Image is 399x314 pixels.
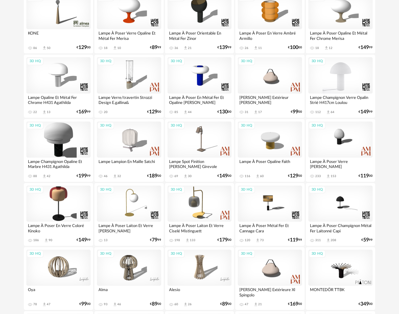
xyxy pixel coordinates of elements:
div: € 00 [147,110,161,114]
div: € 99 [150,46,161,50]
div: € 99 [77,110,91,114]
span: Download icon [113,302,117,307]
div: 36 [174,46,178,50]
span: Download icon [113,46,117,50]
div: 78 [33,302,37,306]
div: 112 [315,110,321,114]
div: € 00 [291,110,302,114]
div: € 99 [359,110,373,114]
div: MONTEDÖR TTBK [308,286,373,298]
div: 20 [104,110,108,114]
a: 3D HQ Lampe À Poser Opaline Faith 116 Download icon 60 €12900 [235,119,305,182]
span: Download icon [326,110,331,115]
div: € 00 [150,302,161,306]
a: 3D HQ Lampe À Poser Laiton Et Verre [PERSON_NAME] 13 €7999 [94,183,164,246]
div: Lampe À Poser En Verre Coloré Kinoko [26,222,91,234]
a: 3D HQ Lampe Verre/travertin Strozzi Design E.gallina& 20 €12900 [94,55,164,117]
span: 129 [78,46,87,50]
div: 18 [104,46,108,50]
a: 3D HQ [PERSON_NAME] Extérieure Xl Spingolo 47 Download icon 21 €16900 [235,247,305,310]
div: 22 [33,110,37,114]
div: 208 [331,238,336,242]
span: 349 [360,302,369,306]
div: 60 [174,302,178,306]
div: 3D HQ [238,122,255,130]
div: Alesio [168,286,232,298]
div: 3D HQ [27,186,44,194]
span: 130 [219,110,228,114]
div: 21 [188,46,192,50]
div: 3D HQ [97,122,114,130]
div: € 99 [150,238,161,242]
a: 3D HQ Alesio 60 Download icon 26 €8900 [165,247,234,310]
div: 3D HQ [238,57,255,65]
span: Download icon [42,302,47,307]
div: € 00 [288,174,302,178]
div: Lampe À Poser En Verre Ambré Armillo [238,29,302,42]
div: 3D HQ [27,57,44,65]
div: € 00 [147,174,161,178]
span: 119 [290,238,298,242]
div: 46 [104,174,108,178]
a: 3D HQ Lampe Opaline Et Métal Fer Chrome H431 Agathilda 22 Download icon 13 €16999 [24,55,93,117]
div: 3D HQ [309,57,326,65]
div: 85 [174,110,178,114]
div: € 99 [359,46,373,50]
a: 3D HQ Oya 78 Download icon 47 €9900 [24,247,93,310]
div: 90 [49,238,52,242]
span: Download icon [255,174,260,179]
div: 3D HQ [309,250,326,258]
span: 99 [293,110,298,114]
div: € 00 [359,174,373,178]
div: 133 [190,238,195,242]
a: 3D HQ Lampe À Poser En Métal Fer Et Opaline [PERSON_NAME] 85 Download icon 44 €13000 [165,55,234,117]
span: 100 [290,46,298,50]
span: Download icon [113,174,117,179]
span: 169 [78,110,87,114]
div: 3D HQ [238,186,255,194]
span: Download icon [183,46,188,50]
div: Lampe À Poser Opaline Et Métal Fer Chrome Merisa [308,29,373,42]
div: 86 [33,46,37,50]
div: 32 [117,174,121,178]
div: 120 [245,238,250,242]
span: Download icon [183,302,188,307]
div: 30 [188,174,192,178]
div: 11 [258,46,262,50]
div: 3D HQ [168,57,185,65]
div: 3D HQ [168,122,185,130]
div: € 00 [359,302,373,306]
span: 149 [219,174,228,178]
a: 3D HQ Lampe À Poser Verre [PERSON_NAME] 233 Download icon 153 €11900 [306,119,375,182]
a: 3D HQ Lampe Champignon Verre Opalin Strié H417cm Loulou 112 Download icon 64 €14999 [306,55,375,117]
span: Download icon [42,174,47,179]
div: Lampe Lampion En Maille Satchi [97,158,161,170]
span: 189 [149,174,157,178]
div: 88 [33,174,37,178]
div: 3D HQ [97,186,114,194]
div: 26 [245,46,248,50]
span: Download icon [42,110,47,115]
span: Download icon [255,238,260,243]
div: 47 [245,302,248,306]
span: 149 [360,46,369,50]
div: 13 [104,238,108,242]
span: Download icon [183,174,188,179]
div: 12 [329,46,332,50]
span: 119 [360,174,369,178]
div: € 00 [77,46,91,50]
div: [PERSON_NAME] Extérieure Xl Spingolo [238,286,302,298]
div: 69 [174,174,178,178]
div: Lampe À Poser Métal Fer Et Cannage Cara [238,222,302,234]
a: 3D HQ Alma 93 Download icon 46 €8900 [94,247,164,310]
div: € 99 [288,238,302,242]
div: 186 [33,238,39,242]
div: Lampe À Poser Laiton Et Verre [PERSON_NAME] [97,222,161,234]
a: 3D HQ Lampe Spot Finition [PERSON_NAME] Girevole 69 Download icon 30 €14900 [165,119,234,182]
div: Lampe Champignon Opaline Et Marbre H431 Agathilda [26,158,91,170]
span: Download icon [185,238,190,243]
div: Lampe Verre/travertin Strozzi Design E.gallina& [97,94,161,106]
div: 93 [104,302,108,306]
span: Download icon [42,46,47,50]
div: € 00 [79,302,91,306]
